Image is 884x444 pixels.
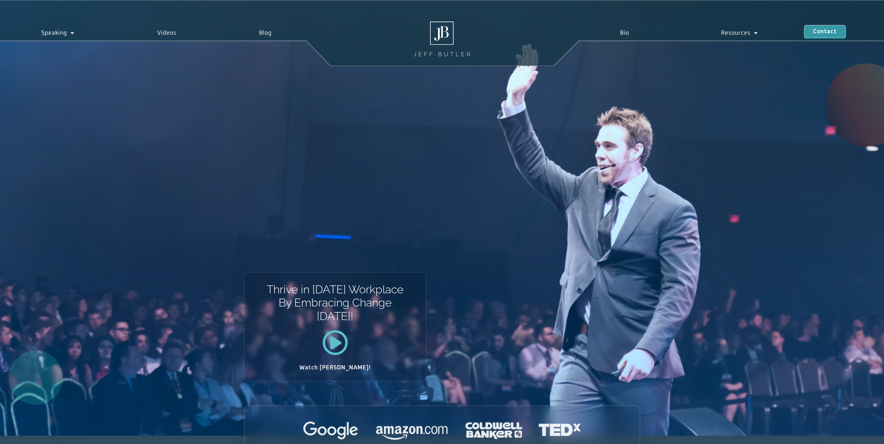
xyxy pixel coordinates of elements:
a: Videos [116,25,218,41]
span: Contact [813,29,837,34]
a: Bio [574,25,675,41]
h1: Thrive in [DATE] Workplace By Embracing Change [DATE]! [266,283,404,323]
h2: Watch [PERSON_NAME]! [269,365,402,370]
a: Blog [218,25,313,41]
a: Resources [675,25,804,41]
nav: Menu [574,25,804,41]
a: Contact [804,25,846,38]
